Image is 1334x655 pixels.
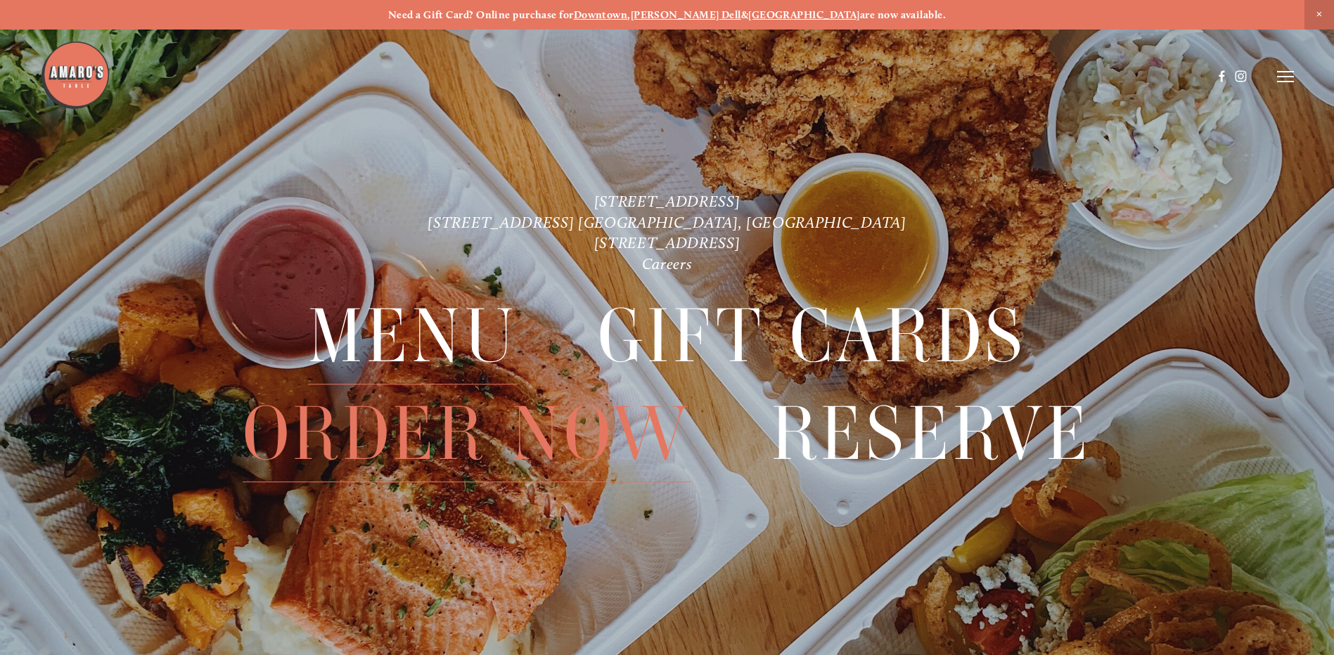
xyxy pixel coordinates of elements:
[428,213,906,232] a: [STREET_ADDRESS] [GEOGRAPHIC_DATA], [GEOGRAPHIC_DATA]
[40,40,110,110] img: Amaro's Table
[308,288,518,384] a: Menu
[598,288,1026,384] a: Gift Cards
[748,8,860,21] a: [GEOGRAPHIC_DATA]
[243,386,691,481] a: Order Now
[642,254,693,273] a: Careers
[631,8,741,21] a: [PERSON_NAME] Dell
[594,233,740,252] a: [STREET_ADDRESS]
[771,386,1091,481] a: Reserve
[860,8,946,21] strong: are now available.
[574,8,628,21] a: Downtown
[388,8,574,21] strong: Need a Gift Card? Online purchase for
[741,8,748,21] strong: &
[594,192,740,211] a: [STREET_ADDRESS]
[627,8,630,21] strong: ,
[598,288,1026,384] span: Gift Cards
[308,288,518,384] span: Menu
